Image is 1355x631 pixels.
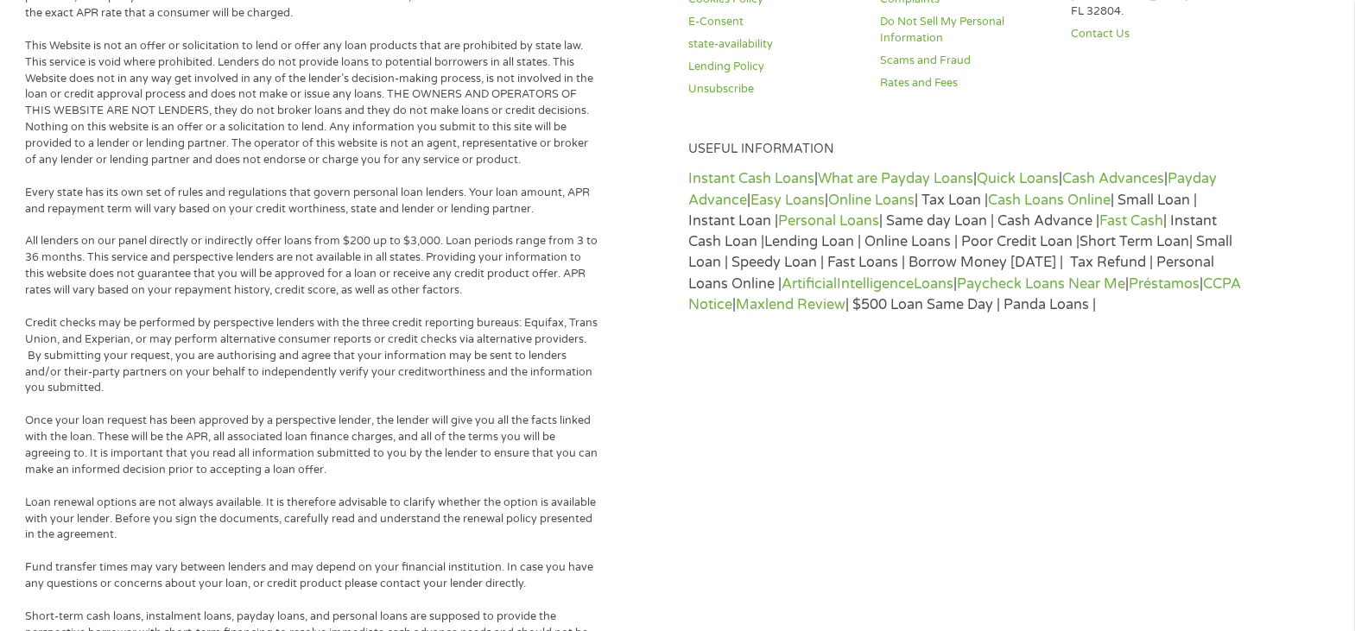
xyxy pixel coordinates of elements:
[736,296,845,313] a: Maxlend Review
[25,495,600,544] p: Loan renewal options are not always available. It is therefore advisable to clarify whether the o...
[1129,275,1200,293] a: Préstamos
[688,142,1242,158] h4: Useful Information
[782,275,837,293] a: Artificial
[688,36,859,53] a: state-availability
[25,559,600,592] p: Fund transfer times may vary between lenders and may depend on your financial institution. In cas...
[880,53,1051,69] a: Scams and Fraud
[818,170,973,187] a: What are Payday Loans
[25,233,600,299] p: All lenders on our panel directly or indirectly offer loans from $200 up to $3,000. Loan periods ...
[914,275,953,293] a: Loans
[828,192,915,209] a: Online Loans
[988,192,1111,209] a: Cash Loans Online
[957,275,1125,293] a: Paycheck Loans Near Me
[1071,26,1242,42] a: Contact Us
[25,38,600,168] p: This Website is not an offer or solicitation to lend or offer any loan products that are prohibit...
[25,315,600,396] p: Credit checks may be performed by perspective lenders with the three credit reporting bureaus: Eq...
[977,170,1059,187] a: Quick Loans
[688,170,1217,208] a: Payday Advance
[25,185,600,218] p: Every state has its own set of rules and regulations that govern personal loan lenders. Your loan...
[688,59,859,75] a: Lending Policy
[688,81,859,98] a: Unsubscribe
[880,14,1051,47] a: Do Not Sell My Personal Information
[688,170,814,187] a: Instant Cash Loans
[778,212,879,230] a: Personal Loans
[750,192,825,209] a: Easy Loans
[880,75,1051,91] a: Rates and Fees
[837,275,914,293] a: Intelligence
[1099,212,1163,230] a: Fast Cash
[1062,170,1164,187] a: Cash Advances
[688,168,1242,315] p: | | | | | | | Tax Loan | | Small Loan | Instant Loan | | Same day Loan | Cash Advance | | Instant...
[25,413,600,478] p: Once your loan request has been approved by a perspective lender, the lender will give you all th...
[688,14,859,30] a: E-Consent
